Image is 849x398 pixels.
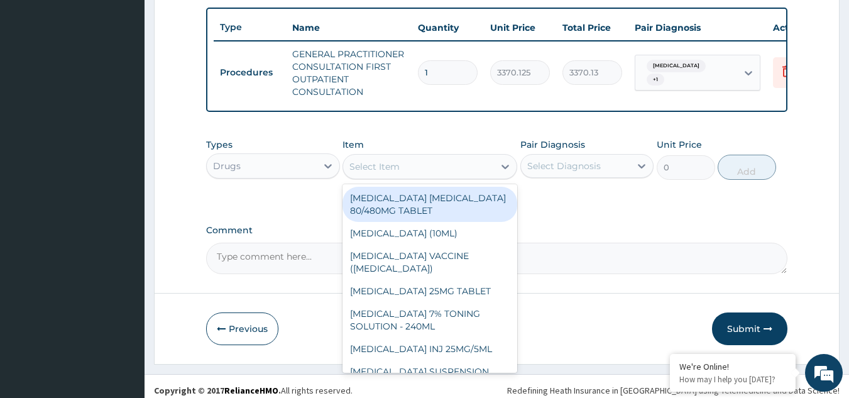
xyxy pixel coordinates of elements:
button: Previous [206,312,278,345]
div: Chat with us now [65,70,211,87]
div: [MEDICAL_DATA] 7% TONING SOLUTION - 240ML [342,302,517,338]
label: Types [206,140,233,150]
th: Pair Diagnosis [628,15,767,40]
th: Total Price [556,15,628,40]
div: Drugs [213,160,241,172]
img: d_794563401_company_1708531726252_794563401 [23,63,51,94]
span: We're online! [73,119,173,246]
label: Unit Price [657,138,702,151]
label: Item [342,138,364,151]
th: Name [286,15,412,40]
div: [MEDICAL_DATA] SUSPENSION [342,360,517,383]
th: Type [214,16,286,39]
div: Select Item [349,160,400,173]
div: [MEDICAL_DATA] [MEDICAL_DATA] 80/480MG TABLET [342,187,517,222]
label: Comment [206,225,788,236]
p: How may I help you today? [679,374,786,385]
div: [MEDICAL_DATA] INJ 25MG/5ML [342,338,517,360]
th: Unit Price [484,15,556,40]
button: Submit [712,312,787,345]
strong: Copyright © 2017 . [154,385,281,396]
textarea: Type your message and hit 'Enter' [6,265,239,309]
div: Minimize live chat window [206,6,236,36]
div: Select Diagnosis [527,160,601,172]
th: Actions [767,15,830,40]
a: RelianceHMO [224,385,278,396]
td: Procedures [214,61,286,84]
div: We're Online! [679,361,786,372]
div: Redefining Heath Insurance in [GEOGRAPHIC_DATA] using Telemedicine and Data Science! [507,384,840,397]
td: GENERAL PRACTITIONER CONSULTATION FIRST OUTPATIENT CONSULTATION [286,41,412,104]
div: [MEDICAL_DATA] VACCINE ([MEDICAL_DATA]) [342,245,517,280]
button: Add [718,155,776,180]
span: [MEDICAL_DATA] [647,60,706,72]
label: Pair Diagnosis [520,138,585,151]
th: Quantity [412,15,484,40]
span: + 1 [647,74,664,86]
div: [MEDICAL_DATA] (10ML) [342,222,517,245]
div: [MEDICAL_DATA] 25MG TABLET [342,280,517,302]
